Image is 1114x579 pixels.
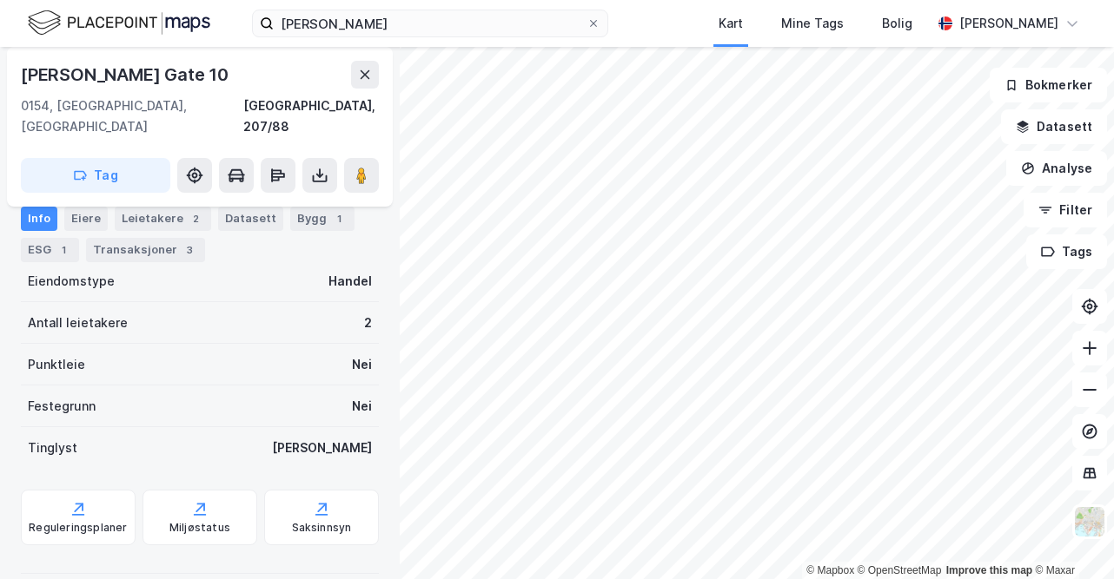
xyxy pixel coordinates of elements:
button: Tag [21,158,170,193]
input: Søk på adresse, matrikkel, gårdeiere, leietakere eller personer [274,10,587,36]
div: Kart [719,13,743,34]
div: Bolig [882,13,912,34]
div: Punktleie [28,354,85,375]
div: Handel [328,271,372,292]
a: Improve this map [946,564,1032,576]
div: Eiere [64,207,108,231]
div: Leietakere [115,207,211,231]
div: Reguleringsplaner [29,521,127,535]
a: Mapbox [806,564,854,576]
div: Festegrunn [28,396,96,417]
div: [GEOGRAPHIC_DATA], 207/88 [243,95,379,137]
div: 0154, [GEOGRAPHIC_DATA], [GEOGRAPHIC_DATA] [21,95,243,137]
iframe: Chat Widget [1027,496,1114,579]
button: Filter [1024,193,1107,227]
div: Saksinnsyn [292,521,352,535]
div: Eiendomstype [28,271,115,292]
div: Bygg [290,207,355,231]
div: Antall leietakere [28,313,128,333]
div: Mine Tags [781,13,844,34]
button: Analyse [1006,151,1107,186]
div: Transaksjoner [86,238,205,262]
div: Datasett [218,207,283,231]
div: [PERSON_NAME] [272,438,372,458]
div: [PERSON_NAME] Gate 10 [21,61,232,89]
div: 2 [364,313,372,333]
button: Bokmerker [990,68,1107,102]
div: 1 [55,241,72,259]
div: Miljøstatus [169,521,230,535]
div: Nei [352,354,372,375]
button: Datasett [1001,109,1107,144]
div: Kontrollprogram for chat [1027,496,1114,579]
a: OpenStreetMap [858,564,942,576]
div: Info [21,207,57,231]
div: Nei [352,396,372,417]
button: Tags [1026,234,1107,269]
div: 3 [181,241,198,259]
div: 1 [330,210,348,227]
div: Tinglyst [28,438,77,458]
div: ESG [21,238,79,262]
div: 2 [187,210,204,227]
div: [PERSON_NAME] [959,13,1058,34]
img: logo.f888ab2527a4732fd821a326f86c7f29.svg [28,8,210,38]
